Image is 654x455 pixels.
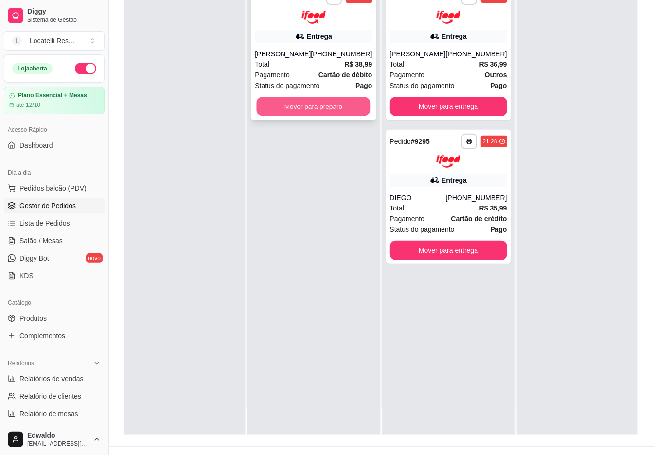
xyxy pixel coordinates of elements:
span: Lista de Pedidos [19,218,70,228]
strong: R$ 35,99 [479,204,507,212]
a: DiggySistema de Gestão [4,4,105,27]
span: Relatórios [8,359,34,367]
div: Dia a dia [4,165,105,180]
a: Lista de Pedidos [4,215,105,231]
div: Entrega [442,32,467,41]
button: Mover para entrega [390,241,507,260]
div: [PERSON_NAME] [255,49,311,59]
div: Loja aberta [12,63,53,74]
span: Dashboard [19,140,53,150]
div: Locatelli Res ... [30,36,74,46]
img: ifood [301,11,326,24]
span: KDS [19,271,34,280]
strong: # 9295 [411,138,430,145]
button: Select a team [4,31,105,51]
div: 21:28 [483,138,497,145]
div: Entrega [442,175,467,185]
strong: Pago [490,82,507,89]
a: Dashboard [4,138,105,153]
button: Pedidos balcão (PDV) [4,180,105,196]
span: Pagamento [390,70,425,80]
span: Relatório de mesas [19,409,78,419]
span: Gestor de Pedidos [19,201,76,210]
img: ifood [436,11,460,24]
button: Mover para preparo [257,97,371,116]
a: KDS [4,268,105,283]
span: Diggy [27,7,101,16]
a: Diggy Botnovo [4,250,105,266]
strong: Outros [485,71,507,79]
strong: Cartão de débito [318,71,372,79]
span: Pedidos balcão (PDV) [19,183,87,193]
div: [PHONE_NUMBER] [311,49,372,59]
a: Complementos [4,328,105,344]
div: Catálogo [4,295,105,311]
span: Salão / Mesas [19,236,63,245]
strong: Cartão de crédito [451,215,507,223]
span: Sistema de Gestão [27,16,101,24]
img: ifood [436,155,460,168]
strong: Pago [355,82,372,89]
a: Relatório de fidelidadenovo [4,423,105,439]
button: Edwaldo[EMAIL_ADDRESS][DOMAIN_NAME] [4,428,105,451]
span: L [12,36,22,46]
span: Pagamento [255,70,290,80]
article: até 12/10 [16,101,40,109]
strong: R$ 36,99 [479,60,507,68]
span: Status do pagamento [255,80,319,91]
a: Relatórios de vendas [4,371,105,386]
a: Relatório de mesas [4,406,105,421]
span: Status do pagamento [390,80,455,91]
a: Produtos [4,311,105,326]
span: Relatórios de vendas [19,374,84,384]
span: Edwaldo [27,431,89,440]
span: Status do pagamento [390,224,455,235]
button: Alterar Status [75,63,96,74]
span: Diggy Bot [19,253,49,263]
span: Relatório de clientes [19,391,81,401]
span: Total [255,59,269,70]
a: Relatório de clientes [4,388,105,404]
div: [PHONE_NUMBER] [446,49,507,59]
span: Produtos [19,314,47,323]
a: Gestor de Pedidos [4,198,105,213]
span: Total [390,203,405,213]
div: DIEGO [390,193,446,203]
span: Pagamento [390,213,425,224]
span: [EMAIL_ADDRESS][DOMAIN_NAME] [27,440,89,448]
span: Pedido [390,138,411,145]
article: Plano Essencial + Mesas [18,92,87,99]
div: Acesso Rápido [4,122,105,138]
strong: R$ 38,99 [345,60,372,68]
button: Mover para entrega [390,97,507,116]
div: Entrega [307,32,332,41]
a: Salão / Mesas [4,233,105,248]
span: Total [390,59,405,70]
span: Complementos [19,331,65,341]
a: Plano Essencial + Mesasaté 12/10 [4,87,105,114]
div: [PHONE_NUMBER] [446,193,507,203]
strong: Pago [490,226,507,233]
div: [PERSON_NAME] [390,49,446,59]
